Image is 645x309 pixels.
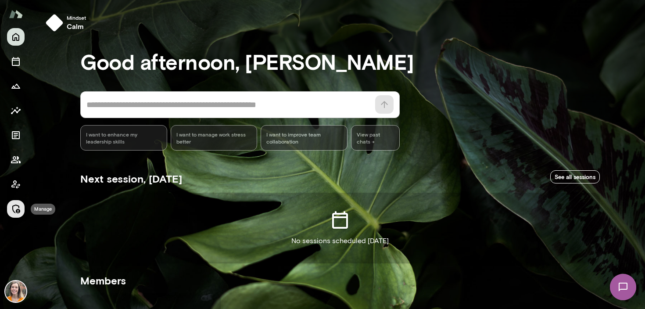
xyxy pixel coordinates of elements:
span: View past chats -> [351,125,400,151]
h3: Good afternoon, [PERSON_NAME] [80,49,600,74]
img: Mento [9,6,23,22]
span: I want to enhance my leadership skills [86,131,161,145]
div: I want to manage work stress better [171,125,258,151]
div: I want to improve team collaboration [261,125,348,151]
p: No sessions scheduled [DATE] [291,236,389,246]
h6: calm [67,21,86,32]
button: Growth Plan [7,77,25,95]
button: Home [7,28,25,46]
img: Carrie Kelly [5,281,26,302]
button: Sessions [7,53,25,70]
img: mindset [46,14,63,32]
button: Client app [7,176,25,193]
div: Manage [31,204,55,215]
button: Documents [7,126,25,144]
button: Mindsetcalm [42,11,93,35]
span: Mindset [67,14,86,21]
div: I want to enhance my leadership skills [80,125,167,151]
h5: Members [80,273,600,287]
button: Members [7,151,25,169]
span: I want to manage work stress better [176,131,252,145]
h5: Next session, [DATE] [80,172,182,186]
a: See all sessions [550,170,600,184]
button: Manage [7,200,25,218]
button: Insights [7,102,25,119]
span: I want to improve team collaboration [266,131,342,145]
